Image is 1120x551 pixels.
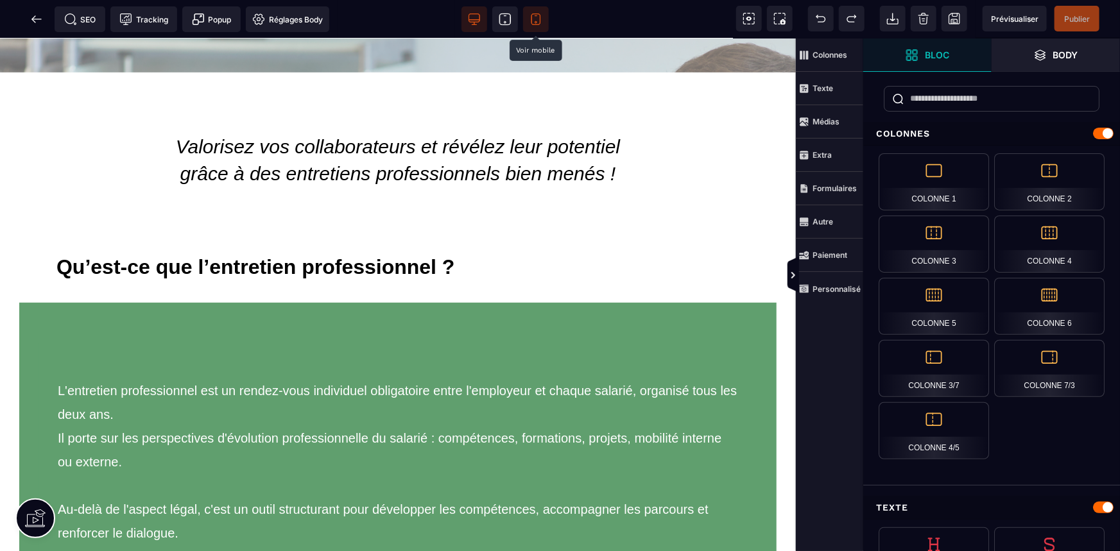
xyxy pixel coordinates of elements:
[246,6,329,32] span: Favicon
[767,6,793,31] span: Capture d'écran
[991,14,1038,24] span: Prévisualiser
[879,278,989,335] div: Colonne 5
[813,183,857,193] strong: Formulaires
[796,38,863,72] span: Colonnes
[994,340,1105,397] div: Colonne 7/3
[879,402,989,459] div: Colonne 4/5
[994,153,1105,210] div: Colonne 2
[879,340,989,397] div: Colonne 3/7
[736,6,762,31] span: Voir les composants
[925,50,949,60] strong: Bloc
[796,72,863,105] span: Texte
[1064,14,1090,24] span: Publier
[796,272,863,305] span: Personnalisé
[1053,50,1078,60] strong: Body
[796,105,863,139] span: Médias
[24,6,49,32] span: Retour
[983,6,1047,31] span: Aperçu
[182,6,241,32] span: Créer une alerte modale
[879,153,989,210] div: Colonne 1
[863,122,1120,146] div: Colonnes
[813,50,847,60] strong: Colonnes
[880,6,906,31] span: Importer
[839,6,865,31] span: Rétablir
[863,257,876,295] span: Afficher les vues
[192,13,232,26] span: Popup
[813,117,840,126] strong: Médias
[879,216,989,273] div: Colonne 3
[176,97,926,146] i: Valorisez vos collaborateurs et révélez leur potentiel grâce à des entretiens professionnels bien...
[796,239,863,272] span: Paiement
[64,13,96,26] span: SEO
[796,172,863,205] span: Formulaires
[796,205,863,239] span: Autre
[813,217,833,226] strong: Autre
[813,150,832,160] strong: Extra
[994,278,1105,335] div: Colonne 6
[813,284,861,294] strong: Personnalisé
[461,6,487,32] span: Voir bureau
[813,250,847,260] strong: Paiement
[523,6,549,32] span: Voir mobile
[110,6,177,32] span: Code de suivi
[813,83,833,93] strong: Texte
[808,6,834,31] span: Défaire
[942,6,967,31] span: Enregistrer
[55,6,105,32] span: Métadata SEO
[1055,6,1099,31] span: Enregistrer le contenu
[252,13,323,26] span: Réglages Body
[992,38,1120,72] span: Ouvrir les calques
[796,139,863,172] span: Extra
[119,13,168,26] span: Tracking
[863,496,1120,520] div: Texte
[863,38,992,72] span: Ouvrir les blocs
[19,216,777,241] div: Qu’est-ce que l’entretien professionnel ?
[911,6,936,31] span: Nettoyage
[492,6,518,32] span: Voir tablette
[994,216,1105,273] div: Colonne 4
